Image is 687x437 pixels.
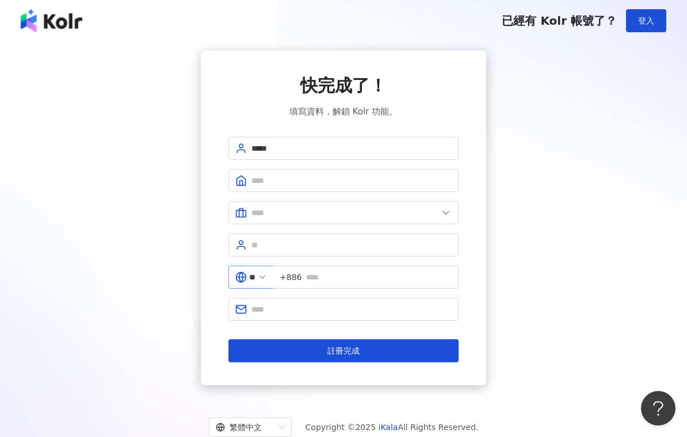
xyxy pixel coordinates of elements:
span: +886 [280,271,301,283]
button: 登入 [626,9,666,32]
span: Copyright © 2025 All Rights Reserved. [306,420,479,434]
iframe: Help Scout Beacon - Open [641,391,675,425]
span: 登入 [638,16,654,25]
span: 填寫資料，解鎖 Kolr 功能。 [289,105,398,118]
div: 繁體中文 [216,418,274,436]
span: 已經有 Kolr 帳號了？ [502,14,617,28]
img: logo [21,9,82,32]
a: iKala [379,423,398,432]
span: 快完成了！ [300,74,387,98]
button: 註冊完成 [228,339,459,362]
span: 註冊完成 [327,346,360,355]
